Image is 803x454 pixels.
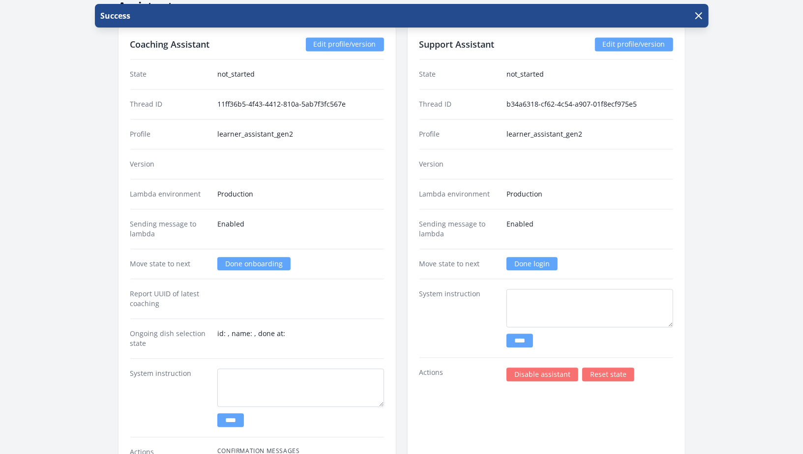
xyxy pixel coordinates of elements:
dd: not_started [217,69,384,79]
h2: Coaching Assistant [130,37,210,51]
dd: Production [217,189,384,199]
dt: Version [130,159,209,169]
dt: Profile [419,129,499,139]
p: Success [99,10,131,22]
dt: Version [419,159,499,169]
dt: State [419,69,499,79]
dt: Sending message to lambda [419,219,499,239]
dt: Actions [419,368,499,381]
dt: Profile [130,129,209,139]
a: Edit profile/version [306,37,384,51]
a: Done onboarding [217,257,291,270]
dt: Lambda environment [130,189,209,199]
a: Disable assistant [506,368,578,381]
dd: not_started [506,69,673,79]
dd: Production [506,189,673,199]
dt: State [130,69,209,79]
dd: learner_assistant_gen2 [217,129,384,139]
a: Reset state [582,368,634,381]
dt: System instruction [130,369,209,427]
dt: System instruction [419,289,499,347]
dt: Report UUID of latest coaching [130,289,209,309]
dd: id: , name: , done at: [217,329,384,348]
a: Done login [506,257,558,270]
a: Edit profile/version [595,37,673,51]
dt: Ongoing dish selection state [130,329,209,348]
dt: Lambda environment [419,189,499,199]
dt: Move state to next [130,259,209,269]
dd: Enabled [217,219,384,239]
dd: b34a6318-cf62-4c54-a907-01f8ecf975e5 [506,99,673,109]
h2: Support Assistant [419,37,495,51]
dd: 11ff36b5-4f43-4412-810a-5ab7f3fc567e [217,99,384,109]
dt: Thread ID [419,99,499,109]
dt: Thread ID [130,99,209,109]
dd: learner_assistant_gen2 [506,129,673,139]
dt: Sending message to lambda [130,219,209,239]
dt: Move state to next [419,259,499,269]
dd: Enabled [506,219,673,239]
